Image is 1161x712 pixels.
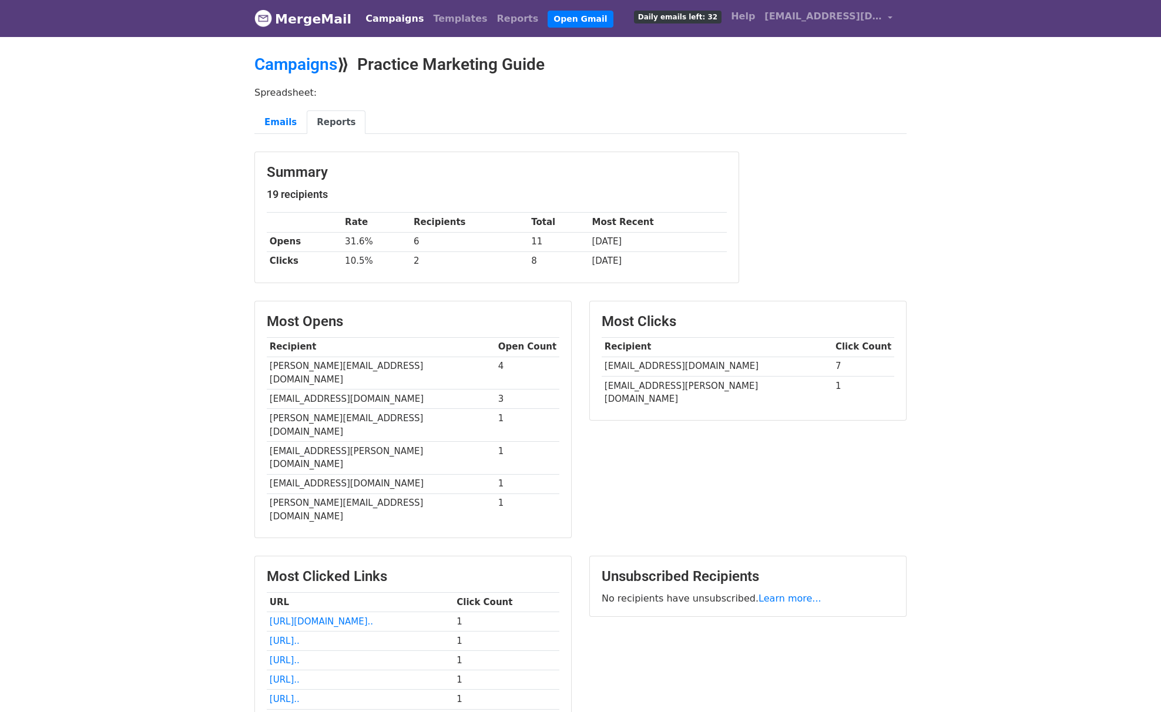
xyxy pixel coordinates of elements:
[495,474,559,493] td: 1
[270,655,300,666] a: [URL]..
[454,690,559,709] td: 1
[1102,656,1161,712] iframe: Chat Widget
[267,441,495,474] td: [EMAIL_ADDRESS][PERSON_NAME][DOMAIN_NAME]
[759,593,821,604] a: Learn more...
[454,632,559,651] td: 1
[267,493,495,526] td: [PERSON_NAME][EMAIL_ADDRESS][DOMAIN_NAME]
[454,651,559,670] td: 1
[267,313,559,330] h3: Most Opens
[495,337,559,357] th: Open Count
[495,357,559,389] td: 4
[254,55,337,74] a: Campaigns
[602,337,833,357] th: Recipient
[254,9,272,27] img: MergeMail logo
[342,213,411,232] th: Rate
[267,232,342,251] th: Opens
[342,251,411,271] td: 10.5%
[528,232,589,251] td: 11
[254,55,907,75] h2: ⟫ Practice Marketing Guide
[602,357,833,376] td: [EMAIL_ADDRESS][DOMAIN_NAME]
[528,251,589,271] td: 8
[495,409,559,442] td: 1
[267,188,727,201] h5: 19 recipients
[267,337,495,357] th: Recipient
[267,593,454,612] th: URL
[267,357,495,389] td: [PERSON_NAME][EMAIL_ADDRESS][DOMAIN_NAME]
[495,389,559,409] td: 3
[411,232,528,251] td: 6
[548,11,613,28] a: Open Gmail
[307,110,365,135] a: Reports
[589,213,727,232] th: Most Recent
[411,213,528,232] th: Recipients
[254,6,351,31] a: MergeMail
[267,409,495,442] td: [PERSON_NAME][EMAIL_ADDRESS][DOMAIN_NAME]
[602,376,833,408] td: [EMAIL_ADDRESS][PERSON_NAME][DOMAIN_NAME]
[361,7,428,31] a: Campaigns
[270,674,300,685] a: [URL]..
[454,612,559,632] td: 1
[267,389,495,409] td: [EMAIL_ADDRESS][DOMAIN_NAME]
[411,251,528,271] td: 2
[267,251,342,271] th: Clicks
[495,493,559,526] td: 1
[764,9,882,23] span: [EMAIL_ADDRESS][DOMAIN_NAME]
[726,5,760,28] a: Help
[760,5,897,32] a: [EMAIL_ADDRESS][DOMAIN_NAME]
[428,7,492,31] a: Templates
[454,593,559,612] th: Click Count
[267,568,559,585] h3: Most Clicked Links
[492,7,543,31] a: Reports
[267,164,727,181] h3: Summary
[589,251,727,271] td: [DATE]
[589,232,727,251] td: [DATE]
[629,5,726,28] a: Daily emails left: 32
[254,110,307,135] a: Emails
[528,213,589,232] th: Total
[634,11,722,23] span: Daily emails left: 32
[602,568,894,585] h3: Unsubscribed Recipients
[833,337,894,357] th: Click Count
[270,616,373,627] a: [URL][DOMAIN_NAME]..
[495,441,559,474] td: 1
[454,670,559,690] td: 1
[602,592,894,604] p: No recipients have unsubscribed.
[342,232,411,251] td: 31.6%
[833,357,894,376] td: 7
[602,313,894,330] h3: Most Clicks
[267,474,495,493] td: [EMAIL_ADDRESS][DOMAIN_NAME]
[270,636,300,646] a: [URL]..
[833,376,894,408] td: 1
[270,694,300,704] a: [URL]..
[254,86,907,99] p: Spreadsheet:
